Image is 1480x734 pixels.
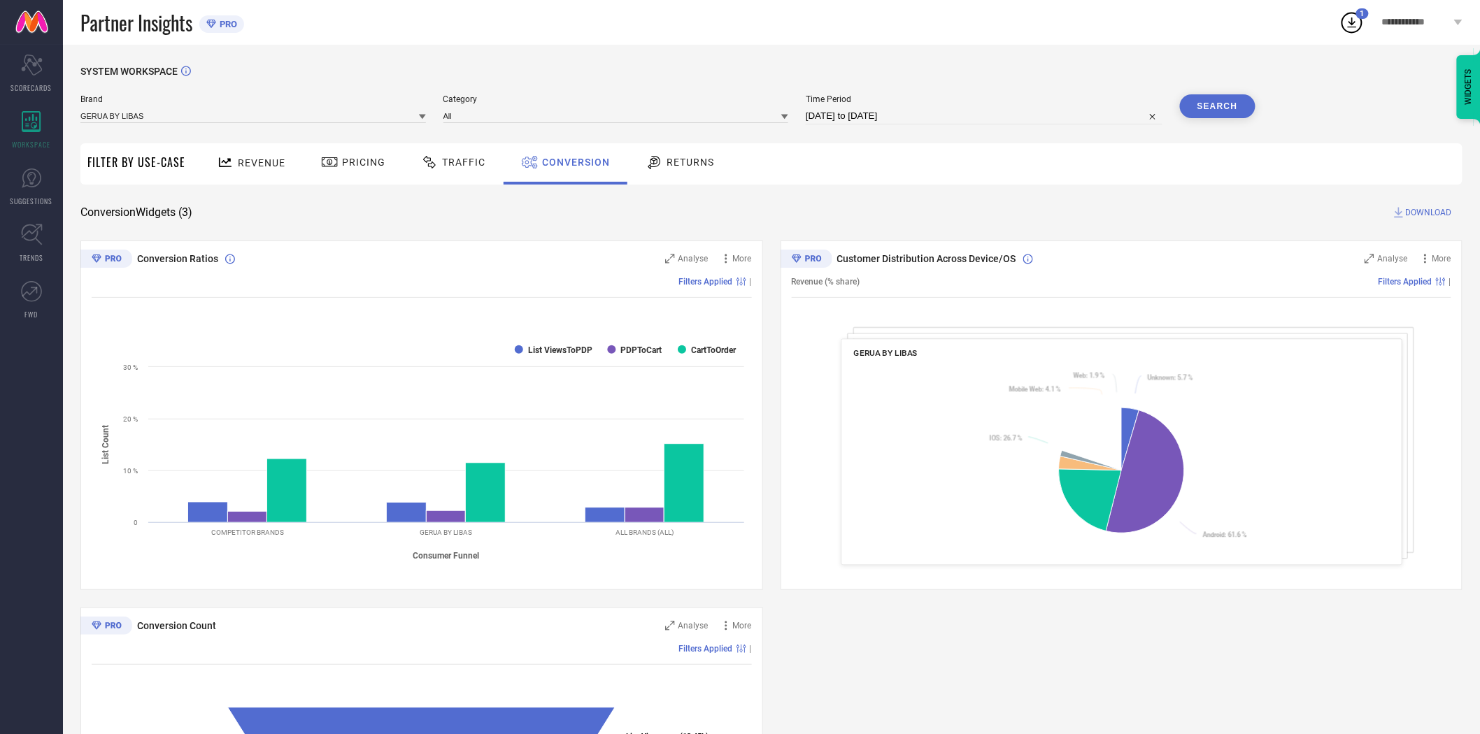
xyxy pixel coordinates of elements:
span: Revenue (% share) [792,277,860,287]
text: 20 % [123,415,138,423]
span: More [733,621,752,631]
button: Search [1180,94,1255,118]
text: : 1.9 % [1074,372,1105,380]
text: : 4.1 % [1009,385,1061,393]
span: Category [443,94,789,104]
span: Conversion Count [137,620,216,631]
text: ALL BRANDS (ALL) [616,528,674,536]
span: More [1432,254,1451,264]
div: Premium [80,250,132,271]
span: Filters Applied [679,644,733,654]
div: Open download list [1339,10,1365,35]
span: More [733,254,752,264]
text: List ViewsToPDP [528,345,592,355]
text: PDPToCart [621,345,662,355]
span: SYSTEM WORKSPACE [80,66,178,77]
div: Premium [80,617,132,638]
span: Partner Insights [80,8,192,37]
text: : 26.7 % [989,434,1022,442]
span: Brand [80,94,426,104]
span: WORKSPACE [13,139,51,150]
span: Analyse [678,621,709,631]
span: Analyse [1378,254,1408,264]
span: Filters Applied [1379,277,1432,287]
span: Analyse [678,254,709,264]
span: SCORECARDS [11,82,52,93]
span: TRENDS [20,252,43,263]
span: SUGGESTIONS [10,196,53,206]
svg: Zoom [1365,254,1374,264]
text: 10 % [123,467,138,475]
span: | [750,644,752,654]
span: Time Period [806,94,1162,104]
span: Filter By Use-Case [87,154,185,171]
span: FWD [25,309,38,319]
span: Revenue [238,157,285,168]
tspan: IOS [989,434,999,442]
input: Select time period [806,108,1162,124]
span: Conversion [542,157,610,168]
span: 1 [1360,9,1365,18]
span: | [1449,277,1451,287]
text: COMPETITOR BRANDS [211,528,284,536]
tspan: Web [1074,372,1086,380]
tspan: Consumer Funnel [413,551,480,561]
span: GERUA BY LIBAS [853,348,917,358]
tspan: Mobile Web [1009,385,1042,393]
text: GERUA BY LIBAS [420,528,473,536]
text: 30 % [123,364,138,371]
span: PRO [216,19,237,29]
tspan: Unknown [1147,373,1174,381]
span: Conversion Ratios [137,253,218,264]
span: Pricing [342,157,385,168]
span: | [750,277,752,287]
div: Premium [781,250,832,271]
span: Conversion Widgets ( 3 ) [80,206,192,220]
svg: Zoom [665,254,675,264]
span: Returns [667,157,714,168]
text: 0 [134,519,138,526]
text: : 5.7 % [1147,373,1193,381]
text: : 61.6 % [1202,531,1246,538]
tspan: List Count [101,425,111,464]
span: Filters Applied [679,277,733,287]
span: DOWNLOAD [1406,206,1452,220]
text: CartToOrder [691,345,737,355]
span: Traffic [442,157,485,168]
span: Customer Distribution Across Device/OS [837,253,1016,264]
tspan: Android [1202,531,1224,538]
svg: Zoom [665,621,675,631]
